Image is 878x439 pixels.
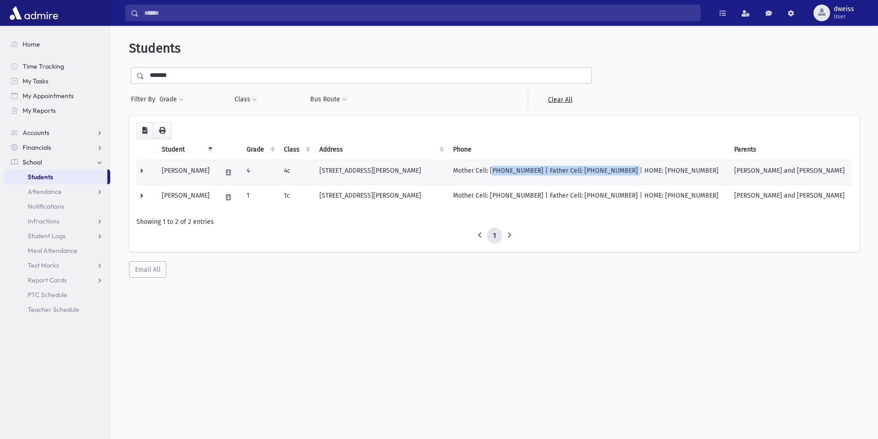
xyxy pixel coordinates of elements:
a: Accounts [4,125,110,140]
a: Clear All [528,91,592,108]
a: PTC Schedule [4,287,110,302]
a: Teacher Schedule [4,302,110,317]
span: PTC Schedule [28,291,67,299]
span: Students [129,41,181,56]
span: Home [23,40,40,48]
a: Infractions [4,214,110,228]
td: [STREET_ADDRESS][PERSON_NAME] [314,160,448,185]
th: Phone [448,139,729,160]
a: Student Logs [4,228,110,243]
a: Time Tracking [4,59,110,74]
button: Grade [159,91,184,108]
span: Filter By [131,94,159,104]
span: Notifications [28,202,64,211]
td: Mother Cell: [PHONE_NUMBER] | Father Cell: [PHONE_NUMBER] | HOME: [PHONE_NUMBER] [448,160,729,185]
button: Email All [129,261,166,278]
span: My Appointments [23,92,74,100]
span: School [23,158,42,166]
a: Notifications [4,199,110,214]
span: Report Cards [28,276,67,284]
a: Test Marks [4,258,110,273]
span: Accounts [23,129,49,137]
a: My Tasks [4,74,110,88]
span: dweiss [834,6,854,13]
td: [PERSON_NAME] and [PERSON_NAME] [729,160,852,185]
span: My Reports [23,106,56,115]
span: Teacher Schedule [28,305,79,314]
span: Students [28,173,53,181]
a: Financials [4,140,110,155]
td: Mother Cell: [PHONE_NUMBER] | Father Cell: [PHONE_NUMBER] | HOME: [PHONE_NUMBER] [448,185,729,210]
button: Class [234,91,257,108]
a: Students [4,170,107,184]
a: Report Cards [4,273,110,287]
td: [PERSON_NAME] [156,160,216,185]
td: [PERSON_NAME] and [PERSON_NAME] [729,185,852,210]
div: Showing 1 to 2 of 2 entries [136,217,852,227]
input: Search [139,5,700,21]
a: Meal Attendance [4,243,110,258]
td: 4c [278,160,314,185]
span: Meal Attendance [28,246,77,255]
span: User [834,13,854,20]
th: Grade: activate to sort column ascending [241,139,278,160]
span: Attendance [28,187,62,196]
span: Financials [23,143,51,152]
a: My Appointments [4,88,110,103]
a: My Reports [4,103,110,118]
td: 1c [278,185,314,210]
img: AdmirePro [7,4,60,22]
span: Infractions [28,217,59,225]
button: Print [153,123,171,139]
span: Test Marks [28,261,59,269]
td: [STREET_ADDRESS][PERSON_NAME] [314,185,448,210]
td: 1 [241,185,278,210]
span: Student Logs [28,232,65,240]
a: Attendance [4,184,110,199]
td: [PERSON_NAME] [156,185,216,210]
span: My Tasks [23,77,48,85]
button: Bus Route [310,91,347,108]
td: 4 [241,160,278,185]
span: Time Tracking [23,62,64,70]
a: 1 [487,228,502,244]
th: Parents [729,139,852,160]
th: Class: activate to sort column ascending [278,139,314,160]
a: Home [4,37,110,52]
th: Address: activate to sort column ascending [314,139,448,160]
button: CSV [136,123,153,139]
a: School [4,155,110,170]
th: Student: activate to sort column descending [156,139,216,160]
